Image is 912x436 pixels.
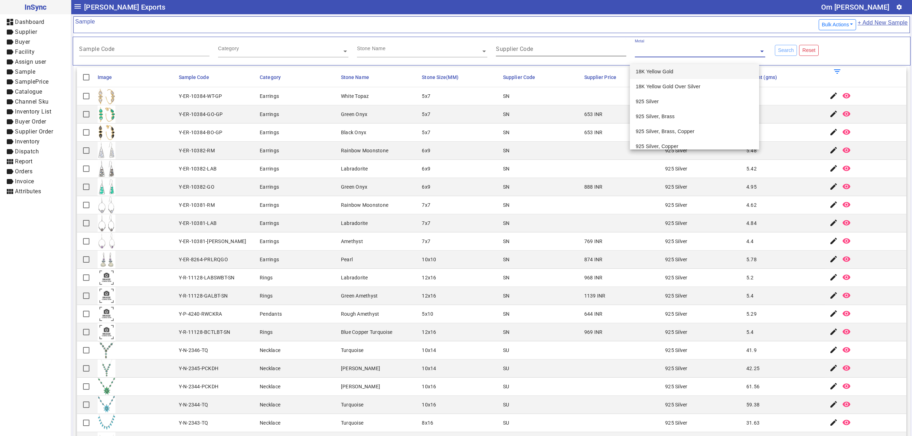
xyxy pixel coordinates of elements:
[15,38,30,45] span: Buyer
[341,74,369,80] span: Stone Name
[341,93,369,100] div: White Topaz
[15,168,32,175] span: Orders
[829,110,838,118] mat-icon: edit
[341,274,368,281] div: Labradorite
[829,237,838,245] mat-icon: edit
[15,28,37,35] span: Supplier
[584,274,603,281] div: 968 INR
[98,160,115,178] img: 6a568fa2-e3cf-4a61-8524-caf1fabebe15
[260,292,273,299] div: Rings
[842,364,851,372] mat-icon: remove_red_eye
[746,329,754,336] div: 5.4
[6,127,14,136] mat-icon: label
[829,346,838,354] mat-icon: edit
[15,48,35,55] span: Facility
[746,347,757,354] div: 41.9
[829,418,838,427] mat-icon: edit
[842,219,851,227] mat-icon: remove_red_eye
[665,256,688,263] div: 925 Silver
[842,346,851,354] mat-icon: remove_red_eye
[15,19,45,25] span: Dashboard
[829,128,838,136] mat-icon: edit
[218,45,239,52] div: Category
[98,105,115,123] img: be75fe73-d159-4263-96d8-9b723600139c
[842,128,851,136] mat-icon: remove_red_eye
[422,165,430,172] div: 6x9
[503,347,509,354] div: SU
[584,292,606,299] div: 1139 INR
[842,273,851,282] mat-icon: remove_red_eye
[6,157,14,166] mat-icon: view_module
[98,414,115,432] img: 09d9a210-98e3-4a16-895b-f9517c9dc4a7
[6,28,14,36] mat-icon: label
[665,274,688,281] div: 925 Silver
[422,93,430,100] div: 5x7
[179,183,214,190] div: Y-ER-10382-GO
[6,38,14,46] mat-icon: label
[260,165,279,172] div: Earrings
[260,419,280,426] div: Necklace
[422,365,436,372] div: 10x14
[842,182,851,191] mat-icon: remove_red_eye
[503,93,510,100] div: SN
[665,329,688,336] div: 925 Silver
[422,256,436,263] div: 10x10
[15,128,53,135] span: Supplier Order
[179,401,208,408] div: Y-N-2344-TQ
[829,164,838,173] mat-icon: edit
[6,187,14,196] mat-icon: view_module
[98,251,115,268] img: fc650671-0767-4822-9a64-faea5dca9abc
[422,147,430,154] div: 6x9
[15,148,39,155] span: Dispatch
[98,323,115,341] img: comingsoon.png
[179,147,215,154] div: Y-ER-10382-RM
[842,418,851,427] mat-icon: remove_red_eye
[503,292,510,299] div: SN
[98,359,115,377] img: 0961d0b6-4115-463f-9d7d-cc4fc3a4a92a
[829,327,838,336] mat-icon: edit
[503,256,510,263] div: SN
[503,329,510,336] div: SN
[665,401,688,408] div: 925 Silver
[636,99,659,104] span: 925 Silver
[503,365,509,372] div: SU
[260,274,273,281] div: Rings
[746,365,760,372] div: 42.25
[503,74,535,80] span: Supplier Code
[260,129,279,136] div: Earrings
[496,46,533,52] mat-label: Supplier Code
[260,183,279,190] div: Earrings
[746,220,757,227] div: 4.84
[15,188,41,195] span: Attributes
[341,129,367,136] div: Black Onyx
[636,69,673,74] span: 18K Yellow Gold
[6,137,14,146] mat-icon: label
[503,401,509,408] div: SU
[98,74,112,80] span: Image
[584,329,603,336] div: 969 INR
[665,292,688,299] div: 925 Silver
[260,347,280,354] div: Necklace
[665,310,688,317] div: 925 Silver
[6,177,14,186] mat-icon: label
[179,220,217,227] div: Y-ER-10381-LAB
[829,91,838,100] mat-icon: edit
[842,200,851,209] mat-icon: remove_red_eye
[179,238,247,245] div: Y-ER-10381-[PERSON_NAME]
[6,107,14,116] mat-icon: label
[829,400,838,409] mat-icon: edit
[746,419,760,426] div: 31.63
[341,292,378,299] div: Green Amethyst
[819,19,856,30] button: Bulk Actions
[179,419,208,426] div: Y-N-2343-TQ
[503,383,509,390] div: SU
[584,238,603,245] div: 769 INR
[422,238,430,245] div: 7x7
[746,238,754,245] div: 4.4
[179,365,219,372] div: Y-N-2345-PCKDH
[842,110,851,118] mat-icon: remove_red_eye
[829,364,838,372] mat-icon: edit
[422,129,430,136] div: 5x7
[15,108,51,115] span: Inventory List
[98,142,115,159] img: 6b33a039-b376-4f09-8191-9e6e7e61375c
